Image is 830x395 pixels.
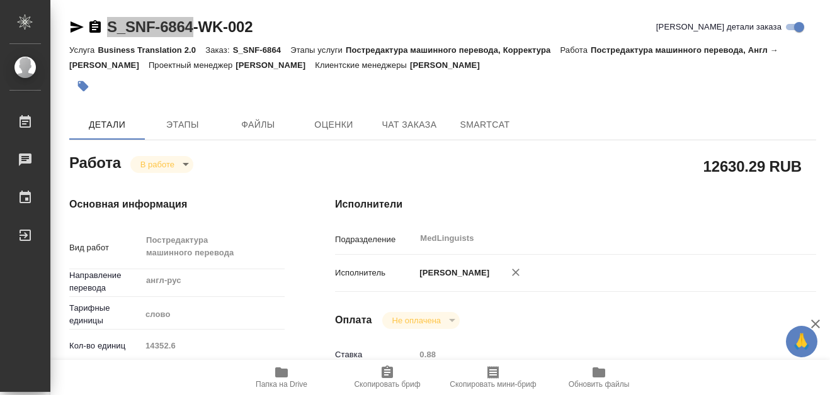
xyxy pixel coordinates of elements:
[69,45,98,55] p: Услуга
[455,117,515,133] span: SmartCat
[415,267,489,279] p: [PERSON_NAME]
[389,315,445,326] button: Не оплачена
[69,340,141,352] p: Кол-во единиц
[141,304,285,325] div: слово
[69,302,141,327] p: Тарифные единицы
[335,197,816,212] h4: Исполнители
[335,348,415,361] p: Ставка
[256,380,307,389] span: Папка на Drive
[335,233,415,246] p: Подразделение
[335,313,372,328] h4: Оплата
[69,269,141,294] p: Направление перевода
[502,259,530,286] button: Удалить исполнителя
[69,19,84,35] button: Скопировать ссылку для ЯМессенджера
[304,117,364,133] span: Оценки
[98,45,205,55] p: Business Translation 2.0
[290,45,346,55] p: Этапы услуги
[69,72,97,100] button: Добавить тэг
[233,45,291,55] p: S_SNF-6864
[149,60,236,70] p: Проектный менеджер
[141,337,285,355] input: Пустое поле
[791,328,812,355] span: 🙏
[152,117,213,133] span: Этапы
[354,380,420,389] span: Скопировать бриф
[69,197,285,212] h4: Основная информация
[450,380,536,389] span: Скопировать мини-бриф
[335,267,415,279] p: Исполнитель
[410,60,489,70] p: [PERSON_NAME]
[228,117,288,133] span: Файлы
[69,242,141,254] p: Вид работ
[88,19,103,35] button: Скопировать ссылку
[569,380,630,389] span: Обновить файлы
[786,326,817,357] button: 🙏
[546,360,652,395] button: Обновить файлы
[77,117,137,133] span: Детали
[229,360,334,395] button: Папка на Drive
[656,21,782,33] span: [PERSON_NAME] детали заказа
[236,60,315,70] p: [PERSON_NAME]
[137,159,178,170] button: В работе
[379,117,440,133] span: Чат заказа
[315,60,410,70] p: Клиентские менеджеры
[415,345,776,364] input: Пустое поле
[69,150,121,173] h2: Работа
[107,18,253,35] a: S_SNF-6864-WK-002
[703,155,802,177] h2: 12630.29 RUB
[205,45,232,55] p: Заказ:
[382,312,460,329] div: В работе
[440,360,546,395] button: Скопировать мини-бриф
[346,45,560,55] p: Постредактура машинного перевода, Корректура
[130,156,193,173] div: В работе
[560,45,591,55] p: Работа
[334,360,440,395] button: Скопировать бриф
